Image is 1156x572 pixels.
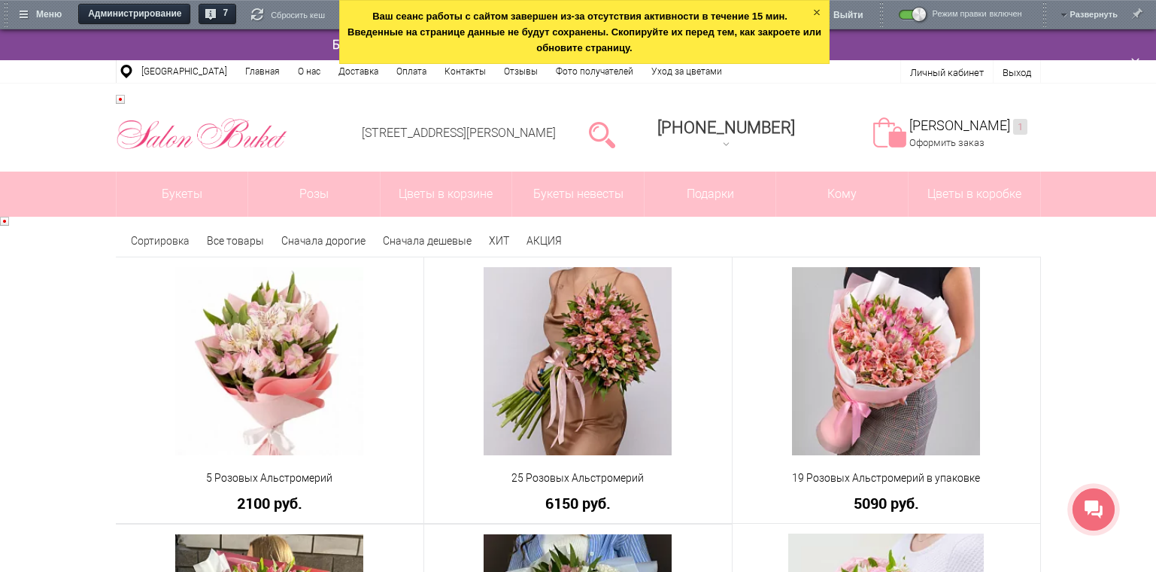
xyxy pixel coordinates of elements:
[78,4,191,26] a: Администрирование
[117,172,248,217] a: Букеты
[909,117,1027,135] a: [PERSON_NAME]1
[434,495,722,511] a: 6150 руб.
[329,60,387,83] a: Доставка
[424,257,732,521] div: Двойной щелчок - Изменить товар
[12,4,71,26] a: Меню
[1013,119,1027,135] ins: 1
[116,114,288,154] img: Цветы Нижний Новгород
[199,4,237,26] a: 7
[898,9,1028,26] a: Режим правкивключен
[909,172,1040,217] a: Цветы в коробке
[1070,4,1118,17] span: Развернуть
[248,172,380,217] a: Розы
[236,60,289,83] a: Главная
[175,267,363,455] img: 5 Розовых Альстромерий
[362,126,556,140] a: [STREET_ADDRESS][PERSON_NAME]
[526,235,562,247] a: АКЦИЯ
[217,4,237,26] span: 7
[116,37,1041,53] div: Двойной щелчок - Редактировать область как text
[742,470,1030,486] a: 19 Розовых Альстромерий в упаковке
[484,267,672,455] img: 25 Розовых Альстромерий
[792,267,980,455] img: 19 Розовых Альстромерий в упаковке
[642,60,731,83] a: Уход за цветами
[870,95,1027,172] div: Двойной щелчок - Редактировать параметры компонента
[116,257,423,521] div: Двойной щелчок - Изменить товар
[910,67,984,78] a: Личный кабинет
[648,113,804,156] a: [PHONE_NUMBER]
[435,60,495,83] a: Контакты
[645,172,776,217] a: Подарки
[116,60,731,83] ul: Двойной щелчок - Редактировать пункты меню
[1070,4,1118,24] a: Развернуть
[132,60,236,83] a: [GEOGRAPHIC_DATA]
[512,172,644,217] a: Букеты невесты
[281,235,366,247] a: Сначала дорогие
[648,113,804,156] div: Двойной щелчок - Редактировать пункты меню.
[833,4,863,26] a: Выйти
[207,235,264,247] a: Все товары
[14,5,71,26] span: Меню
[495,60,547,83] a: Отзывы
[990,10,1028,18] span: включен
[383,235,472,247] a: Сначала дешевые
[733,257,1040,521] div: Двойной щелчок - Изменить товар
[901,60,1041,83] div: Двойной щелчок - Редактировать параметры компонента
[1003,67,1031,78] a: Выход
[251,8,325,23] a: Сбросить кеш
[289,60,329,83] a: О нас
[271,8,325,22] span: Сбросить кеш
[131,235,190,247] span: Сортировка
[776,172,908,217] span: Кому
[909,137,985,148] a: Оформить заказ
[657,118,795,137] span: [PHONE_NUMBER]
[381,172,512,217] a: Цветы в корзине
[126,495,414,511] a: 2100 руб.
[933,9,987,26] span: Режим правки
[126,470,414,486] a: 5 Розовых Альстромерий
[547,60,642,83] a: Фото получателей
[387,60,435,83] a: Оплата
[116,95,288,172] div: Двойной щелчок - Редактировать как text
[80,4,191,26] span: Администрирование
[434,470,722,486] a: 25 Розовых Альстромерий
[489,235,509,247] a: ХИТ
[742,495,1030,511] a: 5090 руб.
